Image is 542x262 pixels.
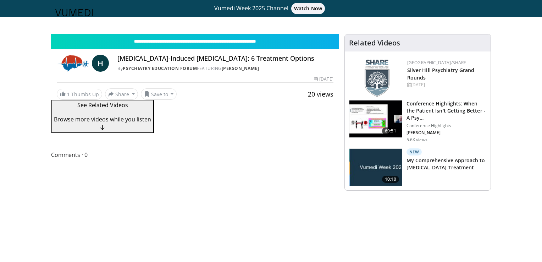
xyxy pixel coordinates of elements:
img: VuMedi Logo [55,9,93,16]
span: 1 [67,91,70,98]
a: [GEOGRAPHIC_DATA]/SHARE [407,60,466,66]
div: By FEATURING [117,65,333,72]
a: Psychiatry Education Forum [123,65,197,71]
h3: My Comprehensive Approach to [MEDICAL_DATA] Treatment [406,157,486,171]
a: 10:10 New My Comprehensive Approach to [MEDICAL_DATA] Treatment [349,148,486,186]
button: See Related Videos Browse more videos while you listen [51,100,154,133]
a: H [92,55,109,72]
div: [DATE] [314,76,333,82]
p: Eric Plakun [406,130,486,136]
span: 10:10 [382,176,399,183]
span: 20 views [308,90,333,98]
h3: Conference Highlights: When the Patient Isn't Getting Better - A Psychodynamic Perspective on the... [406,100,486,121]
span: Comments 0 [51,150,339,159]
div: [DATE] [407,82,485,88]
img: Psychiatry Education Forum [57,55,89,72]
p: 5.6K views [406,137,427,143]
a: 1 Thumbs Up [57,89,102,100]
h4: [MEDICAL_DATA]-Induced [MEDICAL_DATA]: 6 Treatment Options [117,55,333,62]
span: Browse more videos while you listen [54,115,151,123]
a: Silver Hill Psychiatry Grand Rounds [407,67,475,81]
button: Share [105,88,138,100]
img: f8aaeb6d-318f-4fcf-bd1d-54ce21f29e87.png.150x105_q85_autocrop_double_scale_upscale_version-0.2.png [365,60,389,97]
span: 69:51 [382,127,399,135]
img: ae1082c4-cc90-4cd6-aa10-009092bfa42a.jpg.150x105_q85_crop-smart_upscale.jpg [349,149,402,186]
p: Conference Highlights [406,123,486,129]
a: [PERSON_NAME] [222,65,259,71]
img: 4362ec9e-0993-4580-bfd4-8e18d57e1d49.150x105_q85_crop-smart_upscale.jpg [349,100,402,137]
button: Save to [141,88,177,100]
h4: Related Videos [349,39,400,47]
p: See Related Videos [54,101,151,109]
a: 69:51 Conference Highlights: When the Patient Isn't Getting Better - A Psy… Conference Highlights... [349,100,486,143]
p: New [406,148,422,155]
